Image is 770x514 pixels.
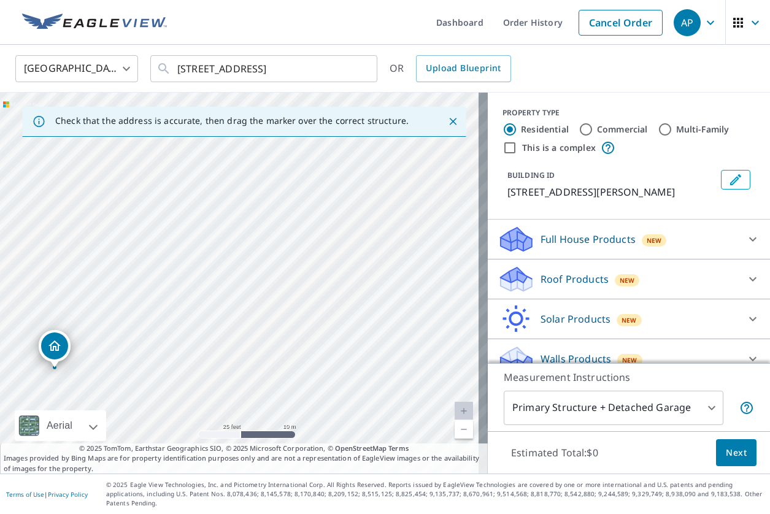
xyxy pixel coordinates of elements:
span: © 2025 TomTom, Earthstar Geographics SIO, © 2025 Microsoft Corporation, © [79,443,409,454]
p: Walls Products [541,351,611,366]
input: Search by address or latitude-longitude [177,52,352,86]
p: © 2025 Eagle View Technologies, Inc. and Pictometry International Corp. All Rights Reserved. Repo... [106,480,764,508]
span: New [647,236,662,245]
a: Cancel Order [579,10,663,36]
a: Current Level 20, Zoom Out [455,420,473,439]
span: Upload Blueprint [426,61,501,76]
label: Multi-Family [676,123,730,136]
div: Aerial [43,410,76,441]
button: Close [445,113,461,129]
div: [GEOGRAPHIC_DATA] [15,52,138,86]
span: Next [726,445,747,461]
label: Residential [521,123,569,136]
a: Terms of Use [6,490,44,499]
div: AP [674,9,701,36]
span: Your report will include the primary structure and a detached garage if one exists. [739,401,754,415]
span: New [622,355,637,365]
a: OpenStreetMap [335,443,387,453]
div: Walls ProductsNew [498,344,760,374]
a: Upload Blueprint [416,55,510,82]
span: New [620,275,635,285]
p: Solar Products [541,312,610,326]
div: Full House ProductsNew [498,224,760,254]
a: Current Level 20, Zoom In Disabled [455,402,473,420]
div: PROPERTY TYPE [502,107,755,118]
p: Full House Products [541,232,636,247]
span: New [622,315,637,325]
label: This is a complex [522,142,596,154]
label: Commercial [597,123,648,136]
p: BUILDING ID [507,170,555,180]
div: Primary Structure + Detached Garage [504,391,723,425]
p: Measurement Instructions [504,370,754,385]
div: Roof ProductsNew [498,264,760,294]
img: EV Logo [22,13,167,32]
div: Dropped pin, building 1, Residential property, 5382 S 3100 W Roy, UT 84067 [39,330,71,368]
div: OR [390,55,511,82]
a: Terms [388,443,409,453]
button: Next [716,439,757,467]
a: Privacy Policy [48,490,88,499]
button: Edit building 1 [721,170,750,190]
p: Roof Products [541,272,609,286]
p: [STREET_ADDRESS][PERSON_NAME] [507,185,716,199]
div: Aerial [15,410,106,441]
p: | [6,491,88,498]
div: Solar ProductsNew [498,304,760,334]
p: Estimated Total: $0 [501,439,608,466]
p: Check that the address is accurate, then drag the marker over the correct structure. [55,115,409,126]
